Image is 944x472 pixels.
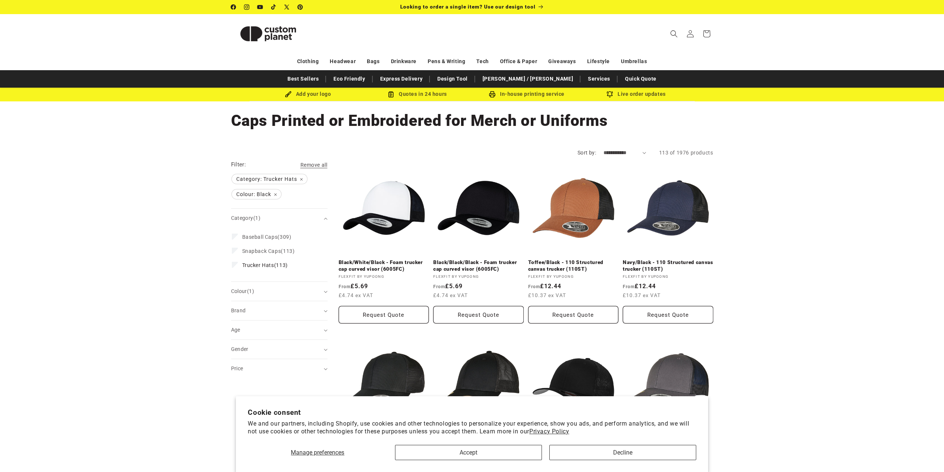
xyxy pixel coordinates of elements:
[623,259,713,272] a: Navy/Black - 110 Structured canvas trucker (110ST)
[388,91,394,98] img: Order Updates Icon
[242,262,274,268] span: Trucker Hats
[231,209,328,228] summary: Category (1 selected)
[582,89,691,99] div: Live order updates
[606,91,613,98] img: Order updates
[231,327,240,333] span: Age
[367,55,379,68] a: Bags
[231,282,328,301] summary: Colour (1 selected)
[489,91,496,98] img: In-house printing
[228,14,308,53] a: Custom Planet
[300,162,328,168] span: Remove all
[587,55,610,68] a: Lifestyle
[330,55,356,68] a: Headwear
[242,262,288,268] span: (113)
[248,408,696,417] h2: Cookie consent
[300,160,328,170] a: Remove all
[253,89,363,99] div: Add your logo
[428,55,465,68] a: Pens & Writing
[231,359,328,378] summary: Price
[242,234,278,240] span: Baseball Caps
[242,248,295,254] span: (113)
[472,89,582,99] div: In-house printing service
[284,72,322,85] a: Best Sellers
[231,320,328,339] summary: Age (0 selected)
[297,55,319,68] a: Clothing
[248,445,387,460] button: Manage preferences
[578,150,596,156] label: Sort by:
[231,346,249,352] span: Gender
[548,55,576,68] a: Giveaways
[232,189,281,199] span: Colour: Black
[247,288,254,294] span: (1)
[621,72,660,85] a: Quick Quote
[476,55,489,68] a: Tech
[291,449,344,456] span: Manage preferences
[231,160,246,169] h2: Filter:
[231,17,305,51] img: Custom Planet
[253,215,260,221] span: (1)
[231,215,260,221] span: Category
[231,189,282,199] a: Colour: Black
[339,306,429,323] button: Request Quote
[659,150,713,156] span: 113 of 1976 products
[242,248,281,254] span: Snapback Caps
[479,72,577,85] a: [PERSON_NAME] / [PERSON_NAME]
[433,306,524,323] button: Request Quote
[500,55,537,68] a: Office & Paper
[231,301,328,320] summary: Brand (0 selected)
[231,340,328,359] summary: Gender (0 selected)
[549,445,696,460] button: Decline
[400,4,536,10] span: Looking to order a single item? Use our design tool
[391,55,417,68] a: Drinkware
[231,365,243,371] span: Price
[529,428,569,435] a: Privacy Policy
[242,234,292,240] span: (309)
[666,26,682,42] summary: Search
[395,445,542,460] button: Accept
[584,72,614,85] a: Services
[376,72,427,85] a: Express Delivery
[339,259,429,272] a: Black/White/Black - Foam trucker cap curved visor (6005FC)
[231,111,713,131] h1: Caps Printed or Embroidered for Merch or Uniforms
[330,72,369,85] a: Eco Friendly
[621,55,647,68] a: Umbrellas
[433,259,524,272] a: Black/Black/Black - Foam trucker cap curved visor (6005FC)
[528,306,619,323] button: Request Quote
[231,288,254,294] span: Colour
[232,174,307,184] span: Category: Trucker Hats
[363,89,472,99] div: Quotes in 24 hours
[528,259,619,272] a: Toffee/Black - 110 Structured canvas trucker (110ST)
[231,307,246,313] span: Brand
[285,91,292,98] img: Brush Icon
[623,306,713,323] button: Request Quote
[231,174,308,184] a: Category: Trucker Hats
[248,420,696,436] p: We and our partners, including Shopify, use cookies and other technologies to personalize your ex...
[434,72,471,85] a: Design Tool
